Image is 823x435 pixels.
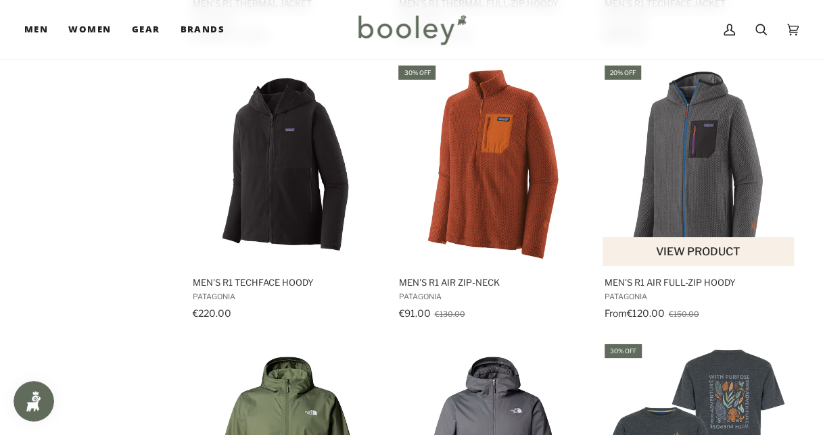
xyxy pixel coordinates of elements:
span: Men [24,23,48,36]
span: €150.00 [669,309,699,319]
span: Men's R1 Air Full-Zip Hoody [605,276,794,288]
img: Booley [352,10,471,49]
div: 20% off [605,66,641,80]
span: Men's R1 TechFace Hoody [193,276,382,288]
div: 30% off [605,344,642,358]
a: Men's R1 Air Zip-Neck [396,63,590,324]
div: 30% off [398,66,436,80]
span: Patagonia [193,292,382,301]
span: Women [68,23,111,36]
span: Brands [180,23,225,36]
span: Men's R1 Air Zip-Neck [398,276,588,288]
span: €130.00 [434,309,465,319]
span: €120.00 [627,307,665,319]
span: €220.00 [193,307,231,319]
span: Gear [132,23,160,36]
a: Men's R1 TechFace Hoody [191,63,384,324]
img: Patagonia Men's R1 TechFace Hoody Black - Booley Galway [191,68,384,261]
button: View product [603,237,795,266]
span: Patagonia [605,292,794,301]
iframe: Button to open loyalty program pop-up [14,381,54,421]
span: Patagonia [398,292,588,301]
span: From [605,307,627,319]
img: Patagonia Men's R1 Air Zip-Neck Burnished Red - Booley Galway [396,68,590,261]
a: Men's R1 Air Full-Zip Hoody [603,63,796,324]
span: €91.00 [398,307,430,319]
img: Patagonia Men's R1 Air Full-Zip Hoody Forge Grey - Booley Galway [603,68,796,261]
